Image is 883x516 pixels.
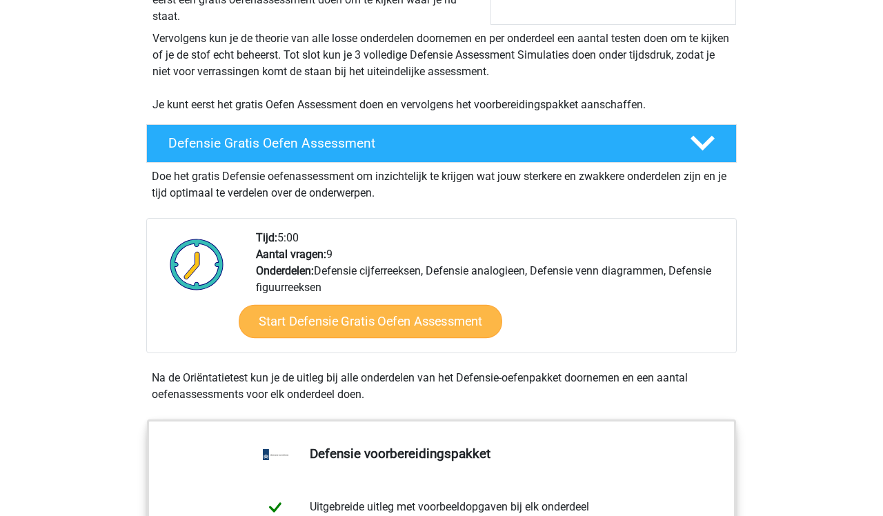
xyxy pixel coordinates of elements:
div: Doe het gratis Defensie oefenassessment om inzichtelijk te krijgen wat jouw sterkere en zwakkere ... [146,163,737,201]
div: 5:00 9 Defensie cijferreeksen, Defensie analogieen, Defensie venn diagrammen, Defensie figuurreeksen [246,230,735,353]
b: Onderdelen: [256,264,314,277]
h4: Defensie Gratis Oefen Assessment [168,135,668,151]
a: Defensie Gratis Oefen Assessment [141,124,742,163]
b: Tijd: [256,231,277,244]
a: Start Defensie Gratis Oefen Assessment [239,305,502,338]
div: Vervolgens kun je de theorie van alle losse onderdelen doornemen en per onderdeel een aantal test... [147,30,736,113]
b: Aantal vragen: [256,248,326,261]
div: Na de Oriëntatietest kun je de uitleg bij alle onderdelen van het Defensie-oefenpakket doornemen ... [146,370,737,403]
img: Klok [162,230,232,299]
